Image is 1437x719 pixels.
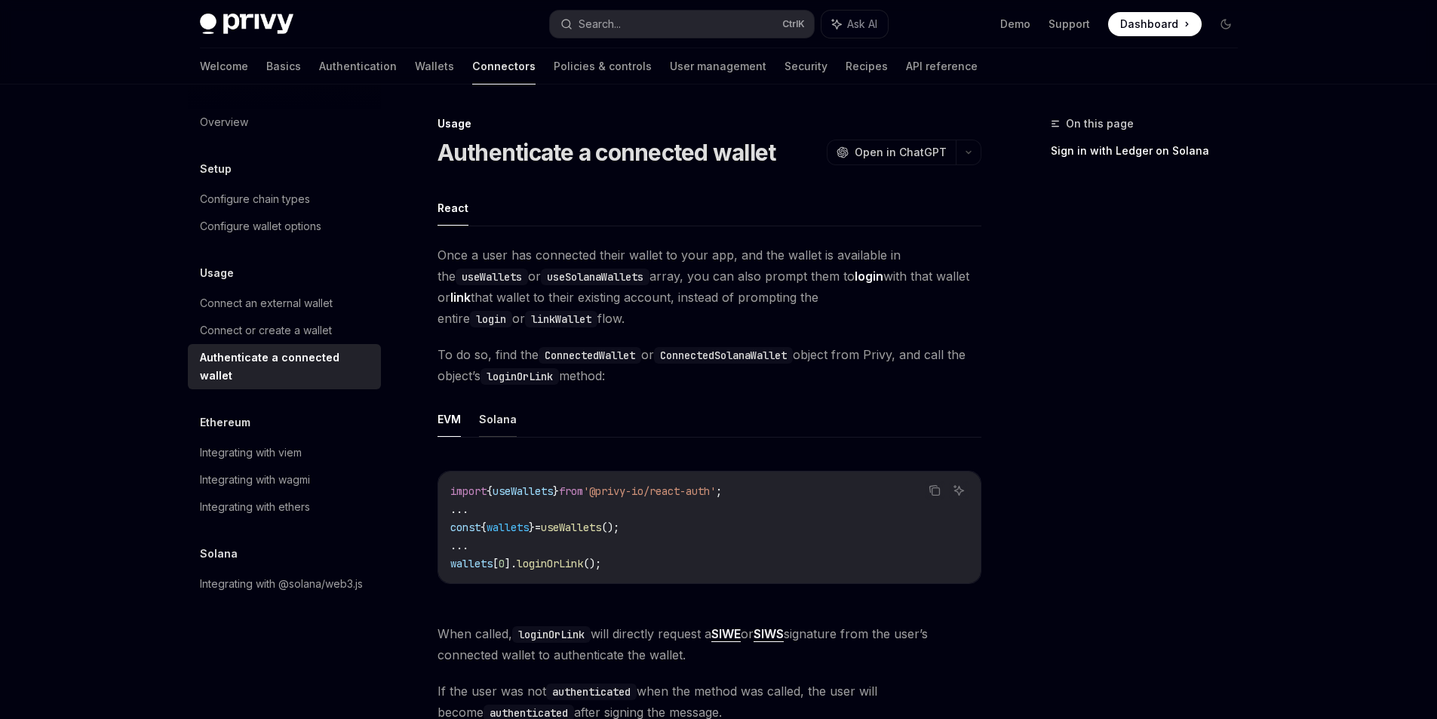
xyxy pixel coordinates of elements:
a: Integrating with wagmi [188,466,381,493]
a: Connectors [472,48,536,84]
code: useWallets [456,269,528,285]
span: Once a user has connected their wallet to your app, and the wallet is available in the or array, ... [438,244,981,329]
a: Authentication [319,48,397,84]
button: Ask AI [821,11,888,38]
h5: Setup [200,160,232,178]
a: SIWE [711,626,741,642]
h5: Solana [200,545,238,563]
img: dark logo [200,14,293,35]
h1: Authenticate a connected wallet [438,139,776,166]
h5: Ethereum [200,413,250,432]
div: Overview [200,113,248,131]
a: Configure chain types [188,186,381,213]
span: ... [450,539,468,552]
div: Configure chain types [200,190,310,208]
span: ]. [505,557,517,570]
div: Integrating with @solana/web3.js [200,575,363,593]
a: API reference [906,48,978,84]
span: Open in ChatGPT [855,145,947,160]
span: import [450,484,487,498]
span: [ [493,557,499,570]
code: ConnectedSolanaWallet [654,347,793,364]
button: Ask AI [949,481,969,500]
code: authenticated [546,684,637,700]
a: Policies & controls [554,48,652,84]
div: Integrating with viem [200,444,302,462]
div: Usage [438,116,981,131]
button: Solana [479,401,517,437]
span: ; [716,484,722,498]
span: wallets [450,557,493,570]
a: Welcome [200,48,248,84]
span: (); [601,521,619,534]
span: On this page [1066,115,1134,133]
div: Authenticate a connected wallet [200,349,372,385]
span: useWallets [541,521,601,534]
a: Security [785,48,828,84]
a: Integrating with viem [188,439,381,466]
a: Dashboard [1108,12,1202,36]
span: useWallets [493,484,553,498]
div: Configure wallet options [200,217,321,235]
span: { [481,521,487,534]
button: Copy the contents from the code block [925,481,944,500]
button: Open in ChatGPT [827,140,956,165]
div: Integrating with wagmi [200,471,310,489]
a: Integrating with @solana/web3.js [188,570,381,598]
code: loginOrLink [512,626,591,643]
span: = [535,521,541,534]
span: Dashboard [1120,17,1178,32]
a: Basics [266,48,301,84]
code: linkWallet [525,311,597,327]
a: Sign in with Ledger on Solana [1051,139,1250,163]
button: EVM [438,401,461,437]
strong: link [450,290,471,305]
h5: Usage [200,264,234,282]
span: To do so, find the or object from Privy, and call the object’s method: [438,344,981,386]
span: ... [450,502,468,516]
span: } [553,484,559,498]
a: Wallets [415,48,454,84]
span: const [450,521,481,534]
div: Integrating with ethers [200,498,310,516]
button: React [438,190,468,226]
div: Connect an external wallet [200,294,333,312]
a: User management [670,48,766,84]
div: Search... [579,15,621,33]
span: { [487,484,493,498]
span: from [559,484,583,498]
a: Authenticate a connected wallet [188,344,381,389]
span: loginOrLink [517,557,583,570]
a: Demo [1000,17,1030,32]
span: (); [583,557,601,570]
span: When called, will directly request a or signature from the user’s connected wallet to authenticat... [438,623,981,665]
a: Connect an external wallet [188,290,381,317]
a: Overview [188,109,381,136]
code: login [470,311,512,327]
strong: login [855,269,883,284]
span: '@privy-io/react-auth' [583,484,716,498]
span: wallets [487,521,529,534]
code: loginOrLink [481,368,559,385]
code: useSolanaWallets [541,269,649,285]
span: Ask AI [847,17,877,32]
a: Integrating with ethers [188,493,381,521]
a: Configure wallet options [188,213,381,240]
a: Support [1049,17,1090,32]
a: Recipes [846,48,888,84]
span: Ctrl K [782,18,805,30]
button: Toggle dark mode [1214,12,1238,36]
a: SIWS [754,626,784,642]
button: Search...CtrlK [550,11,814,38]
a: Connect or create a wallet [188,317,381,344]
span: } [529,521,535,534]
code: ConnectedWallet [539,347,641,364]
span: 0 [499,557,505,570]
div: Connect or create a wallet [200,321,332,340]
